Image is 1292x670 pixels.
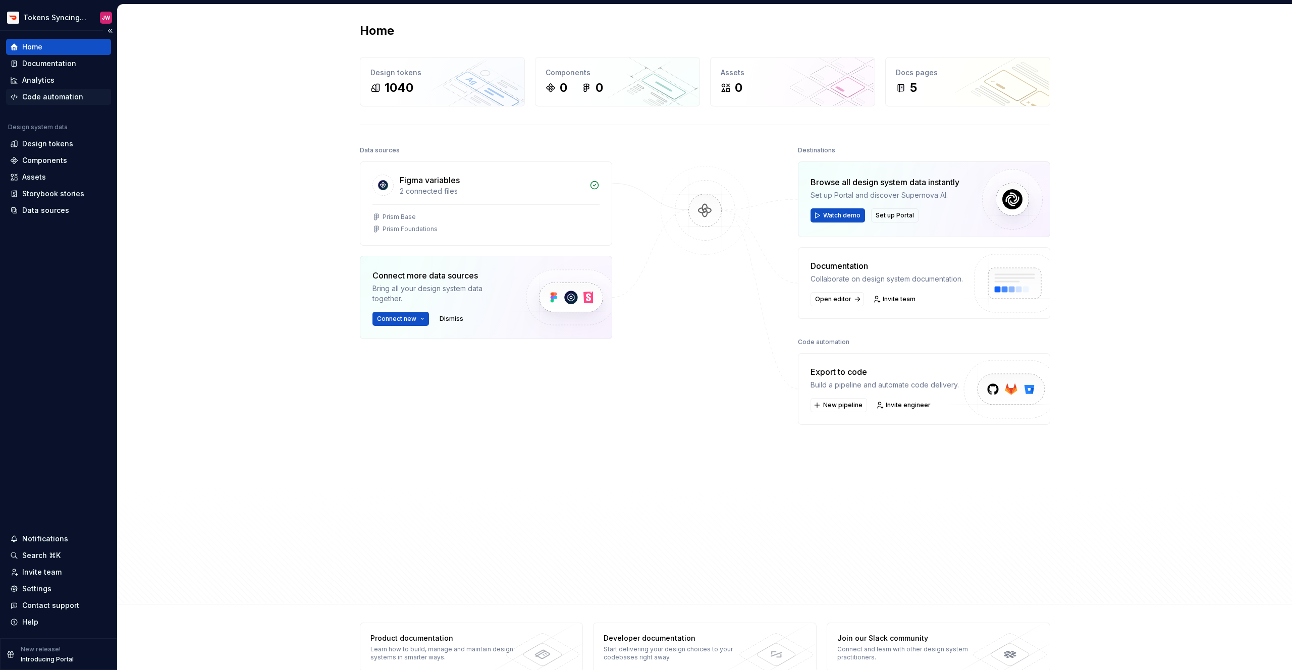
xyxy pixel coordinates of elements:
[6,89,111,105] a: Code automation
[837,645,984,661] div: Connect and learn with other design system practitioners.
[546,68,689,78] div: Components
[400,186,583,196] div: 2 connected files
[6,581,111,597] a: Settings
[811,190,959,200] div: Set up Portal and discover Supernova AI.
[22,42,42,52] div: Home
[811,208,865,222] button: Watch demo
[6,136,111,152] a: Design tokens
[8,123,68,131] div: Design system data
[7,12,19,24] img: bd52d190-91a7-4889-9e90-eccda45865b1.png
[596,80,603,96] div: 0
[6,55,111,72] a: Documentation
[811,380,959,390] div: Build a pipeline and automate code delivery.
[6,202,111,218] a: Data sources
[604,645,750,661] div: Start delivering your design choices to your codebases right away.
[873,398,935,412] a: Invite engineer
[604,633,750,643] div: Developer documentation
[896,68,1040,78] div: Docs pages
[560,80,567,96] div: 0
[21,645,61,653] p: New release!
[6,152,111,169] a: Components
[370,633,517,643] div: Product documentation
[910,80,917,96] div: 5
[383,225,438,233] div: Prism Foundations
[6,597,111,613] button: Contact support
[22,92,83,102] div: Code automation
[811,398,867,412] button: New pipeline
[440,315,463,323] span: Dismiss
[370,645,517,661] div: Learn how to build, manage and maintain design systems in smarter ways.
[22,617,38,627] div: Help
[6,547,111,564] button: Search ⌘K
[22,172,46,182] div: Assets
[377,315,416,323] span: Connect new
[372,269,509,282] div: Connect more data sources
[735,80,742,96] div: 0
[22,59,76,69] div: Documentation
[883,295,916,303] span: Invite team
[103,24,117,38] button: Collapse sidebar
[6,614,111,630] button: Help
[22,155,67,165] div: Components
[370,68,514,78] div: Design tokens
[798,143,835,157] div: Destinations
[383,213,416,221] div: Prism Base
[6,169,111,185] a: Assets
[710,57,875,106] a: Assets0
[811,260,963,272] div: Documentation
[22,550,61,561] div: Search ⌘K
[885,57,1050,106] a: Docs pages5
[22,534,68,544] div: Notifications
[811,176,959,188] div: Browse all design system data instantly
[721,68,865,78] div: Assets
[372,284,509,304] div: Bring all your design system data together.
[22,567,62,577] div: Invite team
[360,57,525,106] a: Design tokens1040
[102,14,110,22] div: JW
[23,13,88,23] div: Tokens Syncing Test
[811,366,959,378] div: Export to code
[811,292,864,306] a: Open editor
[360,161,612,246] a: Figma variables2 connected filesPrism BasePrism Foundations
[22,75,55,85] div: Analytics
[6,564,111,580] a: Invite team
[22,584,51,594] div: Settings
[21,655,74,663] p: Introducing Portal
[823,401,863,409] span: New pipeline
[22,205,69,215] div: Data sources
[22,600,79,610] div: Contact support
[385,80,413,96] div: 1040
[870,292,920,306] a: Invite team
[876,211,914,219] span: Set up Portal
[372,312,429,326] button: Connect new
[6,72,111,88] a: Analytics
[886,401,931,409] span: Invite engineer
[837,633,984,643] div: Join our Slack community
[6,39,111,55] a: Home
[400,174,460,186] div: Figma variables
[823,211,860,219] span: Watch demo
[435,312,468,326] button: Dismiss
[871,208,919,222] button: Set up Portal
[360,23,394,39] h2: Home
[6,531,111,547] button: Notifications
[360,143,400,157] div: Data sources
[811,274,963,284] div: Collaborate on design system documentation.
[798,335,849,349] div: Code automation
[2,7,115,28] button: Tokens Syncing TestJW
[22,189,84,199] div: Storybook stories
[22,139,73,149] div: Design tokens
[6,186,111,202] a: Storybook stories
[815,295,851,303] span: Open editor
[535,57,700,106] a: Components00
